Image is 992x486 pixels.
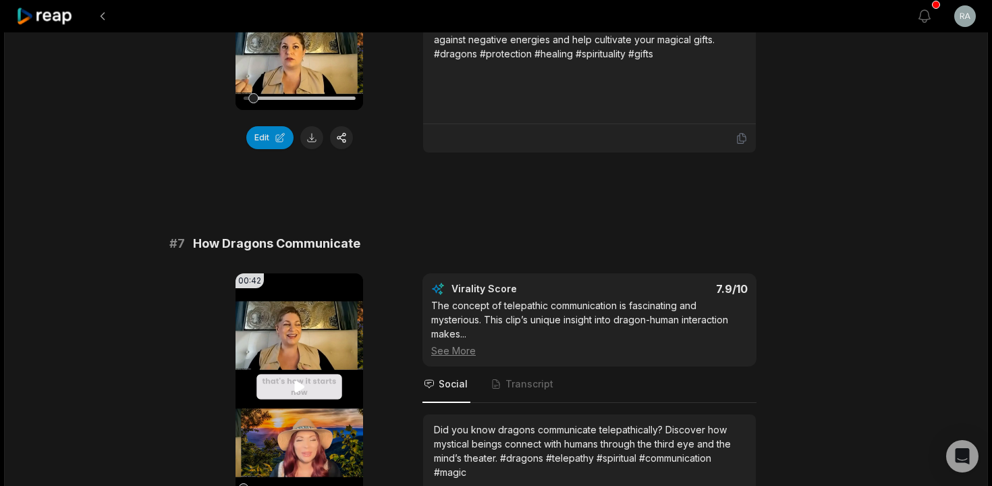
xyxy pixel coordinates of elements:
[434,18,745,61] div: Dragons act as spiritual protectors for healers. Learn how they shield against negative energies ...
[422,367,756,403] nav: Tabs
[193,234,360,253] span: How Dragons Communicate
[431,344,748,358] div: See More
[603,282,748,296] div: 7.9 /10
[505,377,553,391] span: Transcript
[451,282,597,296] div: Virality Score
[431,298,748,358] div: The concept of telepathic communication is fascinating and mysterious. This clip’s unique insight...
[246,126,294,149] button: Edit
[169,234,185,253] span: # 7
[946,440,979,473] div: Open Intercom Messenger
[439,377,468,391] span: Social
[434,423,745,479] div: Did you know dragons communicate telepathically? Discover how mystical beings connect with humans...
